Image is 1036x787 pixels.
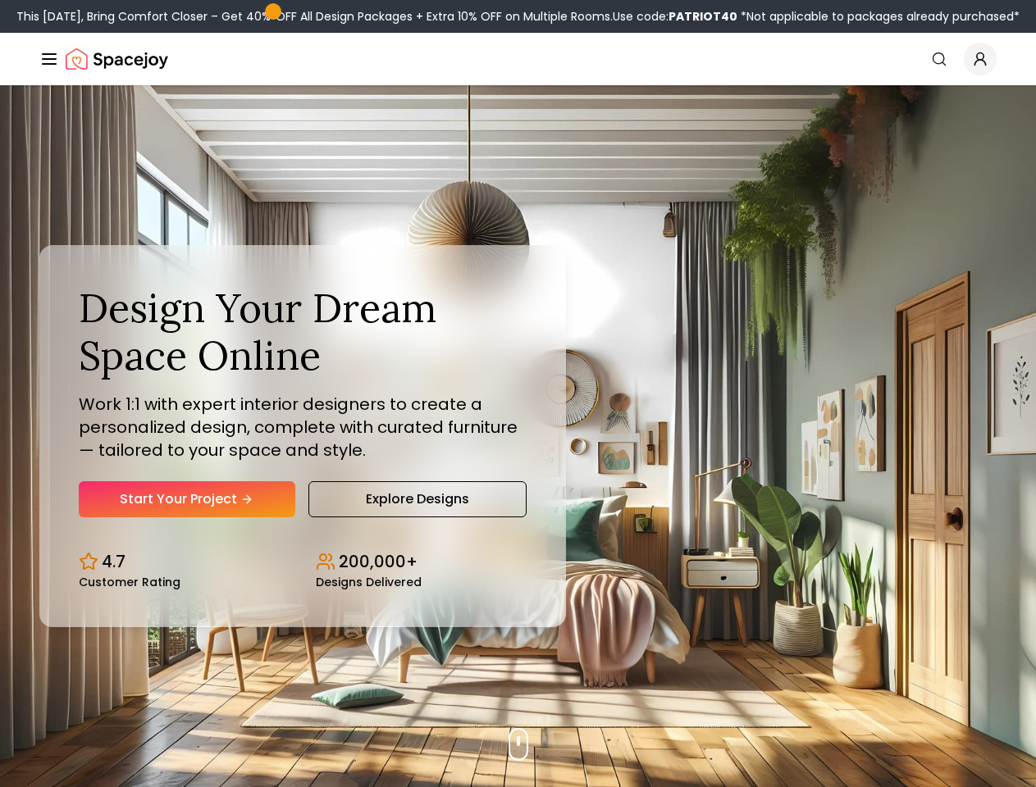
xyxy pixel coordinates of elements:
span: *Not applicable to packages already purchased* [737,8,1020,25]
p: 200,000+ [339,550,418,573]
span: Use code: [613,8,737,25]
p: Work 1:1 with expert interior designers to create a personalized design, complete with curated fu... [79,393,527,462]
small: Designs Delivered [316,576,422,588]
nav: Global [39,33,997,85]
p: 4.7 [102,550,126,573]
div: Design stats [79,537,527,588]
small: Customer Rating [79,576,180,588]
img: Spacejoy Logo [66,43,168,75]
div: This [DATE], Bring Comfort Closer – Get 40% OFF All Design Packages + Extra 10% OFF on Multiple R... [16,8,1020,25]
a: Spacejoy [66,43,168,75]
a: Start Your Project [79,481,295,517]
a: Explore Designs [308,481,527,517]
h1: Design Your Dream Space Online [79,284,527,379]
b: PATRIOT40 [669,8,737,25]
